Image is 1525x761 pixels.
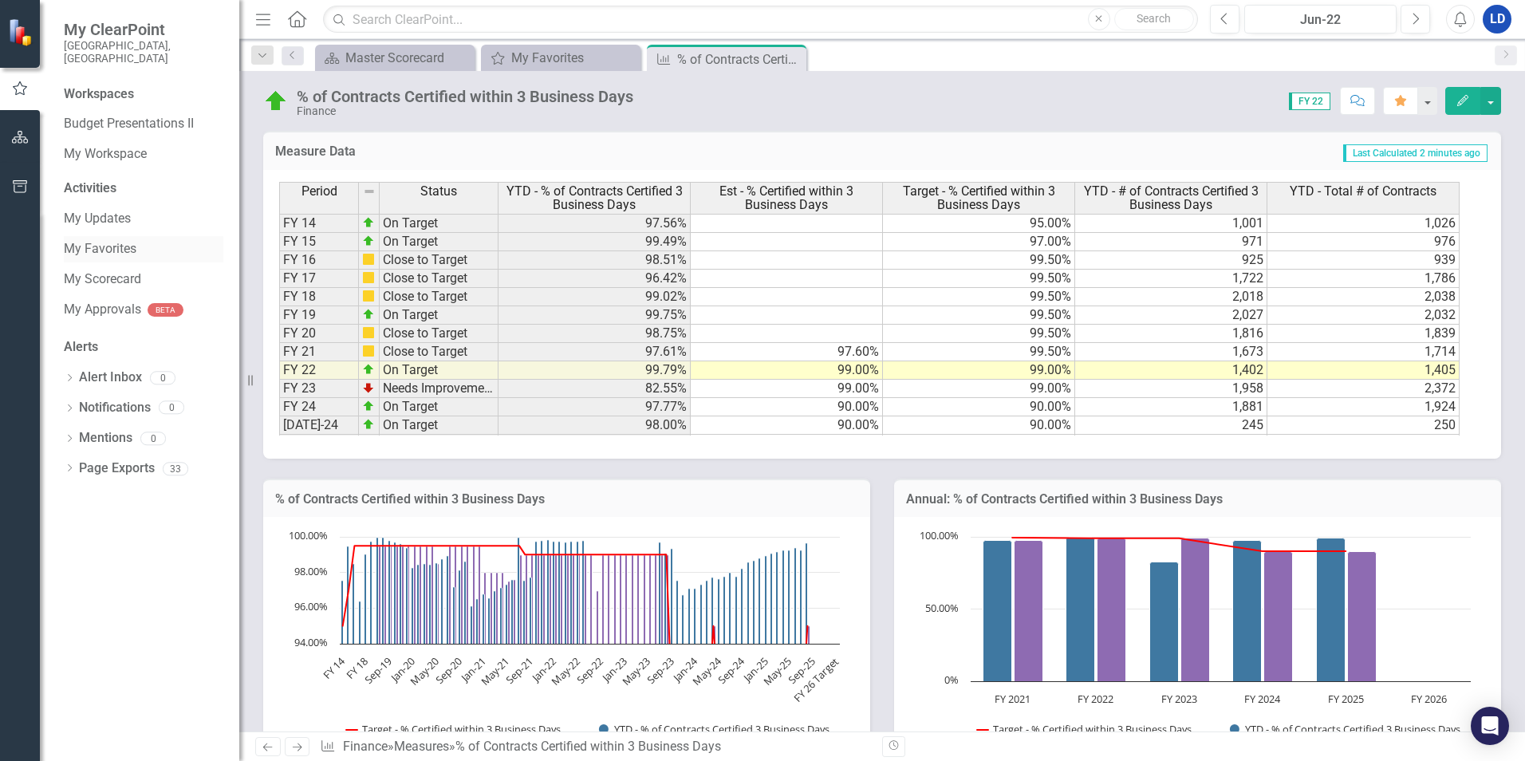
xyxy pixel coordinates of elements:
button: Show YTD - % of Contracts Certified 3 Business Days [1230,722,1464,736]
td: 2,372 [1267,380,1460,398]
path: Jul-20, 98.96907216. YTD - % of Contracts Certified 3 Business Days. [447,556,449,645]
a: Page Exports [79,459,155,478]
img: 8DAGhfEEPCf229AAAAAElFTkSuQmCC [363,185,376,198]
path: FY 23, 99. Est - % Certified within 3 Business Days. [655,555,657,645]
td: 1,958 [1075,380,1267,398]
path: Jan-24, 97.11375212. YTD - % of Contracts Certified 3 Business Days. [694,589,696,645]
td: 99.79% [498,361,691,380]
path: Feb-23, 99. Est - % Certified within 3 Business Days. [632,555,634,645]
td: FY 19 [279,306,359,325]
path: FY 18, 99.01864573. YTD - % of Contracts Certified 3 Business Days. [365,554,367,645]
path: FY 25, 99.3782879. YTD - % of Contracts Certified 3 Business Days. [794,548,797,645]
h3: Annual: % of Contracts Certified within 3 Business Days [906,492,1489,507]
path: May-22, 99.76816074. YTD - % of Contracts Certified 3 Business Days. [577,542,579,645]
td: 99.50% [883,288,1075,306]
path: Jul-21, 100. YTD - % of Contracts Certified 3 Business Days. [518,538,520,645]
div: My Favorites [511,48,636,68]
path: May-21, 97.33688415. YTD - % of Contracts Certified 3 Business Days. [506,585,508,645]
path: FY 2023, 99. Est - % Certified within 3 Business Days. [1181,538,1210,682]
text: Jan-20 [386,654,418,686]
path: Jul-19, 100. YTD - % of Contracts Certified 3 Business Days. [376,538,379,645]
path: Oct-24, 98.57752489. YTD - % of Contracts Certified 3 Business Days. [747,562,750,645]
td: On Target [380,435,498,453]
span: Target - % Certified within 3 Business Days [886,184,1071,212]
path: Aug-25, 99.65870307. YTD - % of Contracts Certified 3 Business Days. [806,543,808,645]
path: Jul-21, 99. Est - % Certified within 3 Business Days. [520,555,522,645]
td: 99.49% [498,233,691,251]
td: 407 [1267,435,1460,453]
div: LD [1483,5,1511,34]
td: 1,402 [1075,361,1267,380]
path: Dec-22, 99. Est - % Certified within 3 Business Days. [620,555,622,645]
path: Aug-21, 97.55244755. YTD - % of Contracts Certified 3 Business Days. [523,581,526,645]
td: 97.77% [498,398,691,416]
td: 99.00% [691,361,883,380]
small: [GEOGRAPHIC_DATA], [GEOGRAPHIC_DATA] [64,39,223,65]
span: Est - % Certified within 3 Business Days [694,184,879,212]
path: Aug-21, 99. Est - % Certified within 3 Business Days. [526,555,528,645]
path: Jan-20, 99.5. Est - % Certified within 3 Business Days. [414,546,416,645]
path: Dec-21, 99. Est - % Certified within 3 Business Days. [550,555,552,645]
td: FY 21 [279,343,359,361]
text: Sep-21 [502,654,535,687]
path: FY 21, 97.60793466. YTD - % of Contracts Certified 3 Business Days. [511,580,514,645]
td: 99.50% [883,251,1075,270]
path: Aug-22, 97. Est - % Certified within 3 Business Days. [597,591,599,645]
td: 2,032 [1267,306,1460,325]
img: zOikAAAAAElFTkSuQmCC [362,216,375,229]
td: 90.00% [883,416,1075,435]
text: 100.00% [289,528,328,542]
path: Oct-20, 98.63945578. YTD - % of Contracts Certified 3 Business Days. [464,562,467,645]
td: On Target [380,233,498,251]
path: Nov-20, 99.5. Est - % Certified within 3 Business Days. [473,546,475,645]
path: Sep-22, 99. Est - % Certified within 3 Business Days. [602,555,605,645]
img: cBAA0RP0Y6D5n+AAAAAElFTkSuQmCC [362,326,375,339]
div: Jun-22 [1250,10,1391,30]
path: Mar-22, 99.70267592. YTD - % of Contracts Certified 3 Business Days. [565,542,567,645]
td: 1,405 [1267,361,1460,380]
td: 98.51% [498,251,691,270]
path: FY 22, 99.78647687. YTD - % of Contracts Certified 3 Business Days. [582,541,585,645]
text: 94.00% [294,635,328,649]
a: My Approvals [64,301,141,319]
path: Mar-20, 98.51632047. YTD - % of Contracts Certified 3 Business Days. [424,564,426,645]
td: 90.00% [691,435,883,453]
a: Notifications [79,399,151,417]
path: Nov-21, 99. Est - % Certified within 3 Business Days. [543,555,546,645]
text: Sep-22 [573,654,606,687]
path: Jul-23, 99.69325153. YTD - % of Contracts Certified 3 Business Days. [659,542,661,645]
path: Dec-21, 99.85007496. YTD - % of Contracts Certified 3 Business Days. [547,540,550,645]
path: Oct-22, 99. Est - % Certified within 3 Business Days. [608,555,610,645]
td: 99.00% [883,361,1075,380]
path: Nov-23, 96.77060134. YTD - % of Contracts Certified 3 Business Days. [682,595,684,645]
path: FY 2024, 90. Est - % Certified within 3 Business Days. [1264,552,1293,682]
path: Feb-24, 97.34042553. YTD - % of Contracts Certified 3 Business Days. [700,585,703,645]
img: zOikAAAAAElFTkSuQmCC [362,400,375,412]
img: TnMDeAgwAPMxUmUi88jYAAAAAElFTkSuQmCC [362,381,375,394]
g: Est - % Certified within 3 Business Days, series 3 of 3. Bar series with 6 bars. [1015,537,1430,682]
div: Master Scorecard [345,48,471,68]
h3: % of Contracts Certified within 3 Business Days [275,492,858,507]
path: Nov-19, 99.63369963. YTD - % of Contracts Certified 3 Business Days. [400,544,402,645]
td: FY 16 [279,251,359,270]
td: 1,881 [1075,398,1267,416]
td: 98.75% [498,325,691,343]
path: Jan-25, 98.96551724. YTD - % of Contracts Certified 3 Business Days. [765,556,767,645]
td: 82.55% [498,380,691,398]
path: Jan-21, 98. Est - % Certified within 3 Business Days. [484,573,487,645]
div: 0 [159,401,184,415]
path: FY 2022, 99. Est - % Certified within 3 Business Days. [1097,538,1126,682]
div: Finance [297,105,633,117]
path: FY 19, 99.75393701. YTD - % of Contracts Certified 3 Business Days. [370,542,372,645]
td: 1,816 [1075,325,1267,343]
path: Apr-24, 97.7202711. YTD - % of Contracts Certified 3 Business Days. [711,578,714,645]
path: FY 14, 97.56335283. YTD - % of Contracts Certified 3 Business Days. [341,581,344,645]
path: Feb-21, 98. Est - % Certified within 3 Business Days. [491,573,493,645]
div: BETA [148,303,183,317]
div: 0 [150,371,175,384]
path: Apr-21, 98. Est - % Certified within 3 Business Days. [502,573,504,645]
path: Dec-20, 99.5. Est - % Certified within 3 Business Days. [479,546,481,645]
a: My Workspace [64,145,223,164]
div: » » [320,738,870,756]
td: FY 23 [279,380,359,398]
